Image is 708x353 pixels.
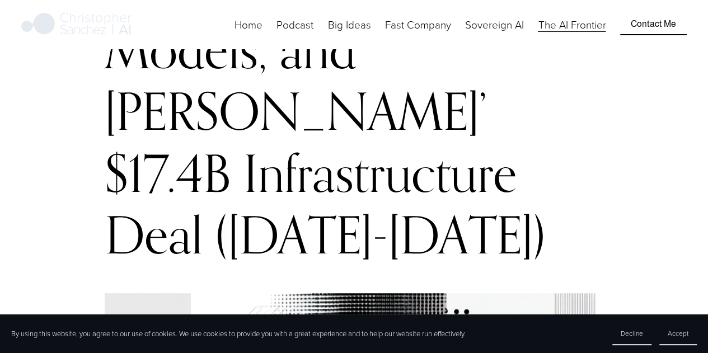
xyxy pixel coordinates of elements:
[276,16,313,33] a: Podcast
[659,322,697,345] button: Accept
[21,11,132,39] img: Christopher Sanchez | AI
[538,16,606,33] a: The AI Frontier
[328,17,371,32] span: Big Ideas
[11,328,466,338] p: By using this website, you agree to our use of cookies. We use cookies to provide you with a grea...
[385,17,451,32] span: Fast Company
[385,16,451,33] a: folder dropdown
[328,16,371,33] a: folder dropdown
[620,14,687,35] a: Contact Me
[465,16,524,33] a: Sovereign AI
[668,328,688,338] span: Accept
[621,328,643,338] span: Decline
[235,16,262,33] a: Home
[612,322,651,345] button: Decline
